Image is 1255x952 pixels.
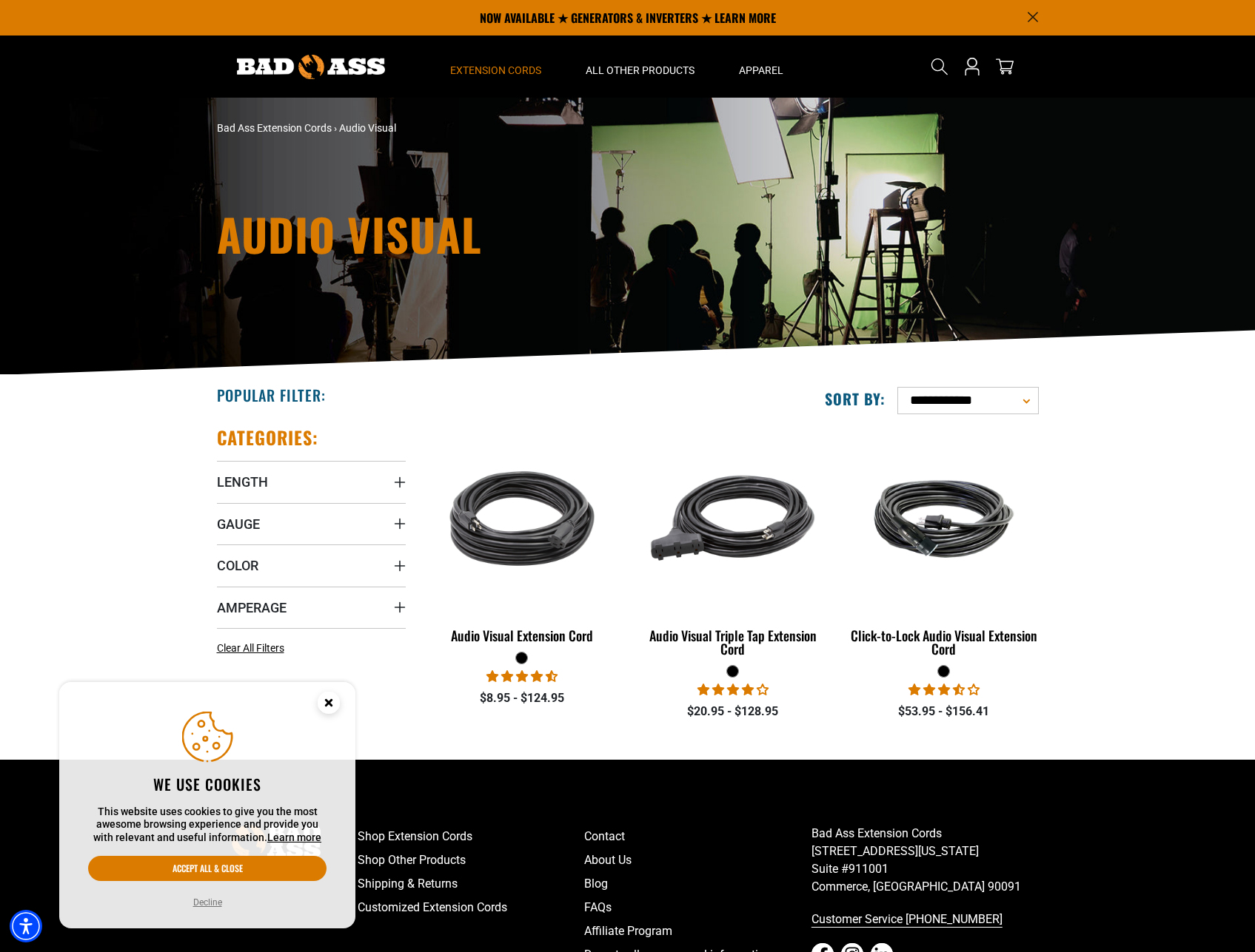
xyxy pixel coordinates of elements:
summary: All Other Products [563,36,717,98]
img: black [640,433,826,604]
h2: We use cookies [88,774,327,794]
h1: Audio Visual [217,212,757,256]
span: 4.68 stars [486,669,558,683]
div: $20.95 - $128.95 [638,703,827,720]
button: Decline [189,895,227,910]
span: Clear All Filters [217,642,284,654]
nav: breadcrumbs [217,121,757,136]
p: This website uses cookies to give you the most awesome browsing experience and provide you with r... [88,806,327,845]
a: Learn more [267,831,321,843]
a: Shop Extension Cords [358,825,585,848]
a: Clear All Filters [217,641,290,656]
h2: Categories: [217,426,319,449]
span: 3.75 stars [697,683,769,697]
a: About Us [584,848,811,872]
img: Bad Ass Extension Cords [237,55,385,79]
a: Customer Service [PHONE_NUMBER] [811,908,1039,931]
a: black Audio Visual Extension Cord [428,426,617,651]
div: Accessibility Menu [10,910,42,942]
summary: Amperage [217,587,406,628]
summary: Apparel [717,36,806,98]
span: Color [217,557,258,574]
span: 3.50 stars [908,683,980,697]
a: FAQs [584,896,811,919]
p: Bad Ass Extension Cords [STREET_ADDRESS][US_STATE] Suite #911001 Commerce, [GEOGRAPHIC_DATA] 90091 [811,825,1039,896]
summary: Extension Cords [428,36,563,98]
a: Bad Ass Extension Cords [217,122,332,134]
aside: Cookie Consent [59,682,355,929]
summary: Search [928,55,951,78]
a: Contact [584,825,811,848]
a: Shipping & Returns [358,872,585,896]
summary: Color [217,544,406,586]
span: Audio Visual [339,122,396,134]
div: $8.95 - $124.95 [428,689,617,707]
div: $53.95 - $156.41 [849,703,1038,720]
span: Length [217,473,268,490]
button: Accept all & close [88,856,327,881]
summary: Length [217,461,406,502]
span: Amperage [217,599,287,616]
img: black [851,462,1037,575]
span: › [334,122,337,134]
a: Blog [584,872,811,896]
summary: Gauge [217,503,406,544]
span: All Other Products [586,64,695,77]
span: Extension Cords [450,64,541,77]
a: Customized Extension Cords [358,896,585,919]
span: Gauge [217,516,260,533]
div: Audio Visual Extension Cord [428,629,617,642]
div: Click-to-Lock Audio Visual Extension Cord [849,629,1038,655]
div: Audio Visual Triple Tap Extension Cord [638,629,827,655]
a: black Audio Visual Triple Tap Extension Cord [638,426,827,664]
span: Apparel [739,64,783,77]
a: black Click-to-Lock Audio Visual Extension Cord [849,426,1038,664]
img: black [429,433,615,604]
label: Sort by: [825,389,886,408]
h2: Popular Filter: [217,385,326,405]
a: Affiliate Program [584,919,811,943]
a: Shop Other Products [358,848,585,872]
